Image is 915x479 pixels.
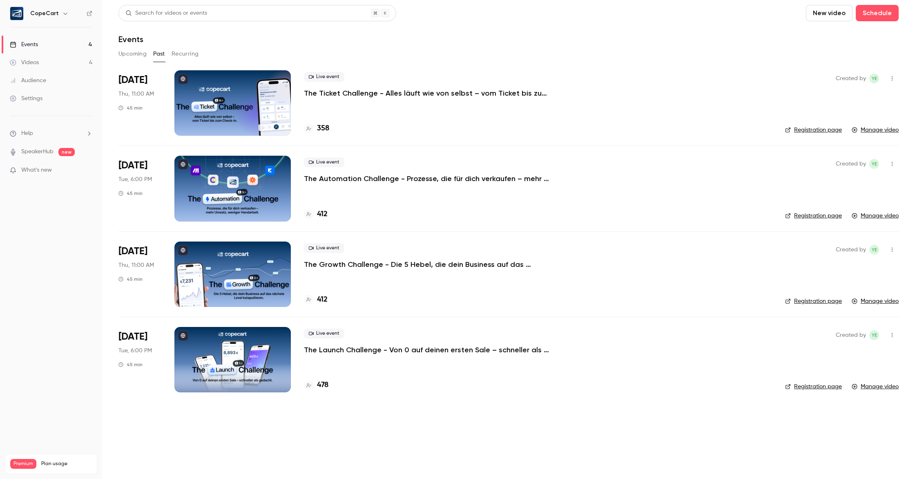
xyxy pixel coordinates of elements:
[118,34,143,44] h1: Events
[869,74,879,83] span: Yasamin Esfahani
[21,148,54,156] a: SpeakerHub
[785,383,842,391] a: Registration page
[785,126,842,134] a: Registration page
[852,297,899,305] a: Manage video
[118,245,147,258] span: [DATE]
[172,47,199,60] button: Recurring
[118,105,143,111] div: 45 min
[852,126,899,134] a: Manage video
[317,380,328,391] h4: 478
[10,58,39,67] div: Videos
[317,209,328,220] h4: 412
[118,261,154,269] span: Thu, 11:00 AM
[118,347,152,355] span: Tue, 6:00 PM
[10,129,92,138] li: help-dropdown-opener
[806,5,853,21] button: New video
[317,294,328,305] h4: 412
[118,190,143,197] div: 45 min
[304,123,329,134] a: 358
[304,209,328,220] a: 412
[118,327,161,392] div: Sep 30 Tue, 6:00 PM (Europe/Berlin)
[304,329,344,338] span: Live event
[118,156,161,221] div: Oct 7 Tue, 6:00 PM (Europe/Berlin)
[10,40,38,49] div: Events
[836,245,866,255] span: Created by
[118,276,143,282] div: 45 min
[872,245,877,255] span: YE
[10,459,36,469] span: Premium
[58,148,75,156] span: new
[836,330,866,340] span: Created by
[304,294,328,305] a: 412
[10,7,23,20] img: CopeCart
[852,212,899,220] a: Manage video
[118,361,143,368] div: 45 min
[118,90,154,98] span: Thu, 11:00 AM
[304,88,549,98] a: The Ticket Challenge - Alles läuft wie von selbst – vom Ticket bis zum Check-in
[872,330,877,340] span: YE
[836,159,866,169] span: Created by
[41,461,92,467] span: Plan usage
[118,175,152,184] span: Tue, 6:00 PM
[304,243,344,253] span: Live event
[118,159,147,172] span: [DATE]
[869,330,879,340] span: Yasamin Esfahani
[118,47,147,60] button: Upcoming
[304,380,328,391] a: 478
[153,47,165,60] button: Past
[304,72,344,82] span: Live event
[118,74,147,87] span: [DATE]
[872,159,877,169] span: YE
[785,212,842,220] a: Registration page
[304,345,549,355] a: The Launch Challenge - Von 0 auf deinen ersten Sale – schneller als gedacht
[125,9,207,18] div: Search for videos or events
[836,74,866,83] span: Created by
[30,9,59,18] h6: CopeCart
[10,94,42,103] div: Settings
[118,242,161,307] div: Oct 2 Thu, 11:00 AM (Europe/Berlin)
[304,260,549,269] a: The Growth Challenge - Die 5 Hebel, die dein Business auf das nächste Level katapultieren
[304,157,344,167] span: Live event
[21,166,52,175] span: What's new
[869,159,879,169] span: Yasamin Esfahani
[872,74,877,83] span: YE
[856,5,899,21] button: Schedule
[785,297,842,305] a: Registration page
[317,123,329,134] h4: 358
[869,245,879,255] span: Yasamin Esfahani
[852,383,899,391] a: Manage video
[21,129,33,138] span: Help
[304,174,549,184] a: The Automation Challenge - Prozesse, die für dich verkaufen – mehr Umsatz, weniger Handarbeit
[118,70,161,136] div: Oct 9 Thu, 11:00 AM (Europe/Berlin)
[10,76,46,85] div: Audience
[118,330,147,343] span: [DATE]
